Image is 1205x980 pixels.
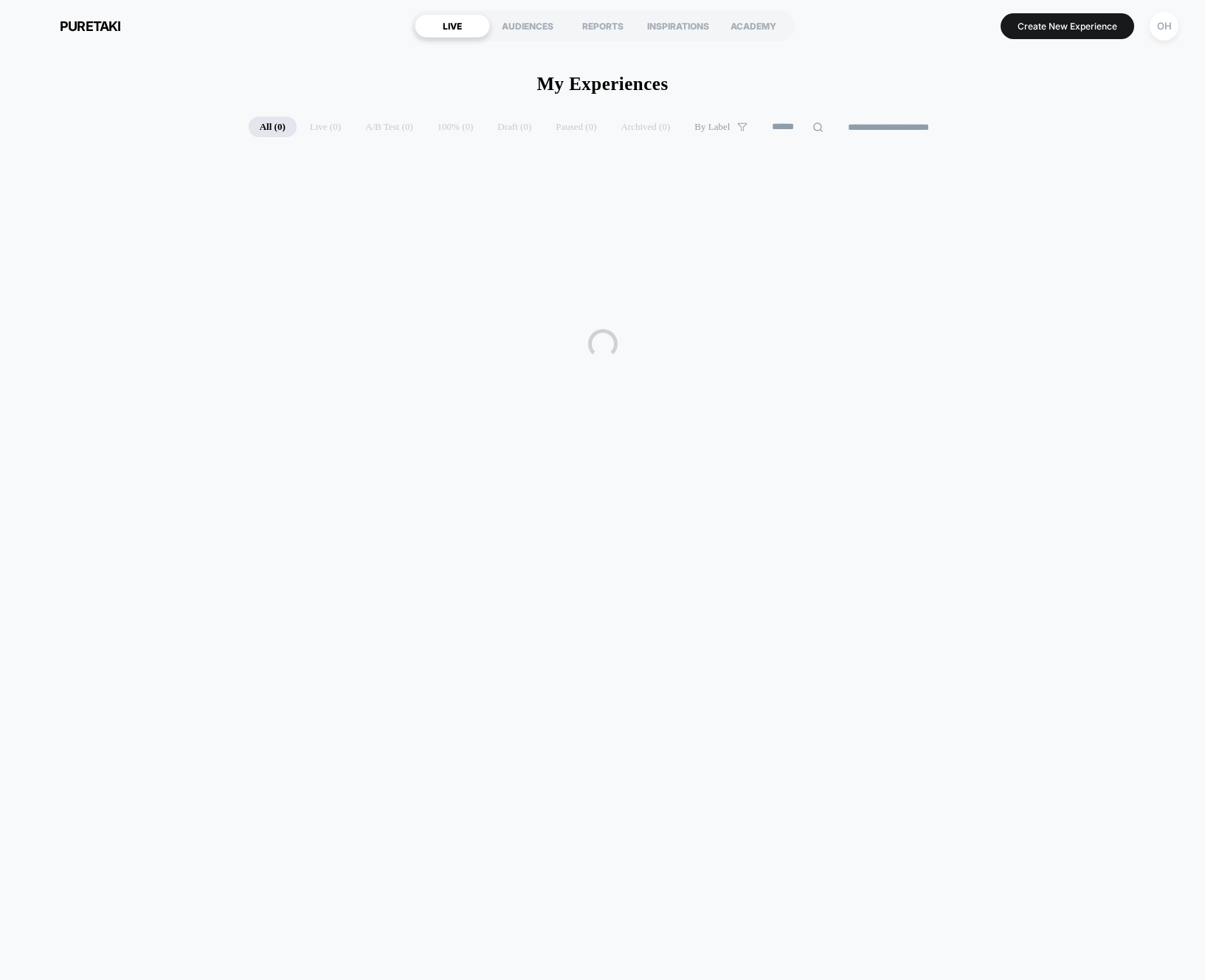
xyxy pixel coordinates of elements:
div: REPORTS [565,14,641,38]
button: OH [1145,11,1183,41]
div: INSPIRATIONS [641,14,716,38]
span: puretaki [60,18,121,34]
div: ACADEMY [716,14,791,38]
div: AUDIENCES [490,14,565,38]
h1: My Experiences [536,74,668,94]
div: OH [1150,12,1178,41]
span: All ( 0 ) [249,117,297,137]
button: Create New Experience [1001,13,1134,39]
span: By Label [694,121,730,133]
button: puretaki [22,14,125,38]
div: LIVE [415,14,490,38]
